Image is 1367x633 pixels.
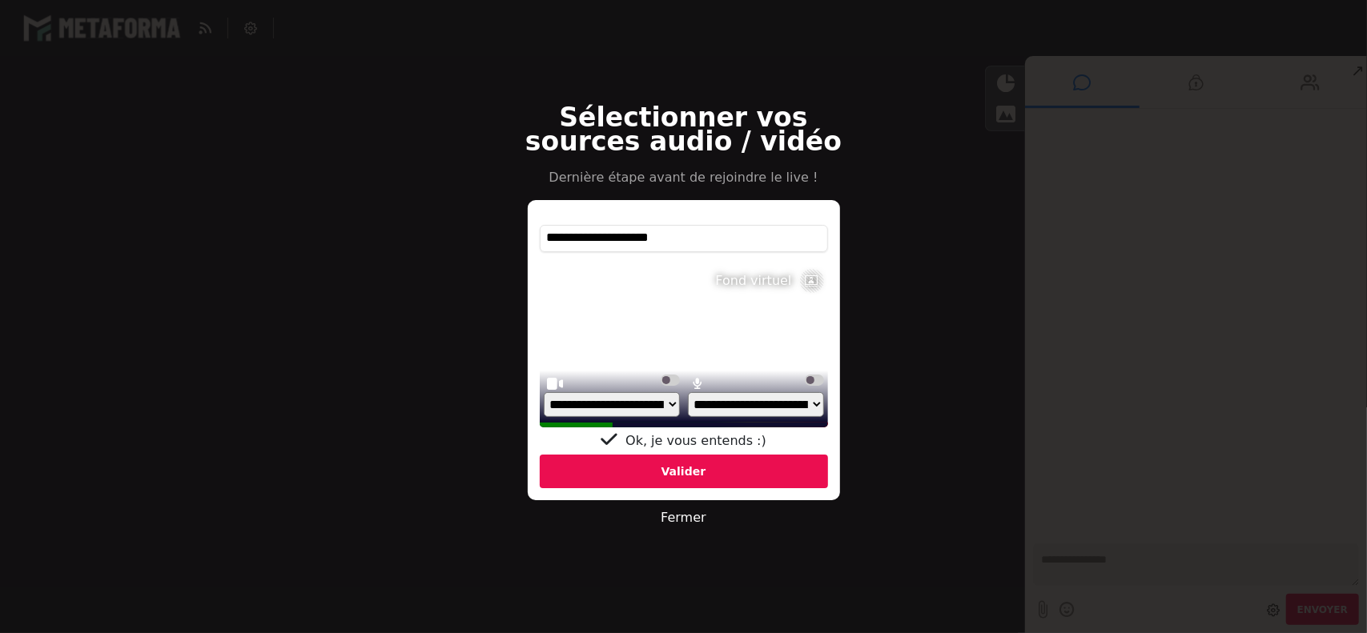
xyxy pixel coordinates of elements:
[661,510,706,525] a: Fermer
[716,271,792,290] div: Fond virtuel
[540,455,828,488] div: Valider
[520,168,848,187] p: Dernière étape avant de rejoindre le live !
[625,433,766,448] span: Ok, je vous entends :)
[520,106,848,154] h2: Sélectionner vos sources audio / vidéo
